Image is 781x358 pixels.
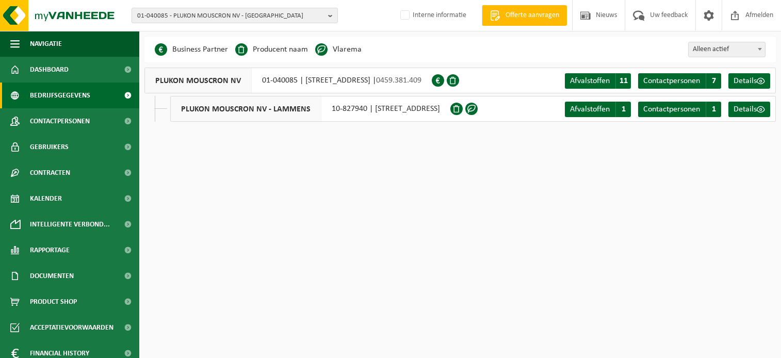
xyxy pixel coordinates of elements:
[706,73,721,89] span: 7
[728,102,770,117] a: Details
[30,263,74,289] span: Documenten
[570,105,610,113] span: Afvalstoffen
[30,31,62,57] span: Navigatie
[30,83,90,108] span: Bedrijfsgegevens
[482,5,567,26] a: Offerte aanvragen
[30,315,113,340] span: Acceptatievoorwaarden
[615,73,631,89] span: 11
[734,105,757,113] span: Details
[638,73,721,89] a: Contactpersonen 7
[30,289,77,315] span: Product Shop
[706,102,721,117] span: 1
[689,42,765,57] span: Alleen actief
[643,105,700,113] span: Contactpersonen
[376,76,421,85] span: 0459.381.409
[155,42,228,57] li: Business Partner
[565,73,631,89] a: Afvalstoffen 11
[30,134,69,160] span: Gebruikers
[30,237,70,263] span: Rapportage
[145,68,252,93] span: PLUKON MOUSCRON NV
[30,160,70,186] span: Contracten
[570,77,610,85] span: Afvalstoffen
[565,102,631,117] a: Afvalstoffen 1
[503,10,562,21] span: Offerte aanvragen
[398,8,466,23] label: Interne informatie
[170,96,450,122] div: 10-827940 | [STREET_ADDRESS]
[144,68,432,93] div: 01-040085 | [STREET_ADDRESS] |
[315,42,362,57] li: Vlarema
[137,8,324,24] span: 01-040085 - PLUKON MOUSCRON NV - [GEOGRAPHIC_DATA]
[615,102,631,117] span: 1
[643,77,700,85] span: Contactpersonen
[30,211,110,237] span: Intelligente verbond...
[638,102,721,117] a: Contactpersonen 1
[30,57,69,83] span: Dashboard
[132,8,338,23] button: 01-040085 - PLUKON MOUSCRON NV - [GEOGRAPHIC_DATA]
[30,186,62,211] span: Kalender
[235,42,308,57] li: Producent naam
[171,96,321,121] span: PLUKON MOUSCRON NV - LAMMENS
[728,73,770,89] a: Details
[734,77,757,85] span: Details
[30,108,90,134] span: Contactpersonen
[688,42,766,57] span: Alleen actief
